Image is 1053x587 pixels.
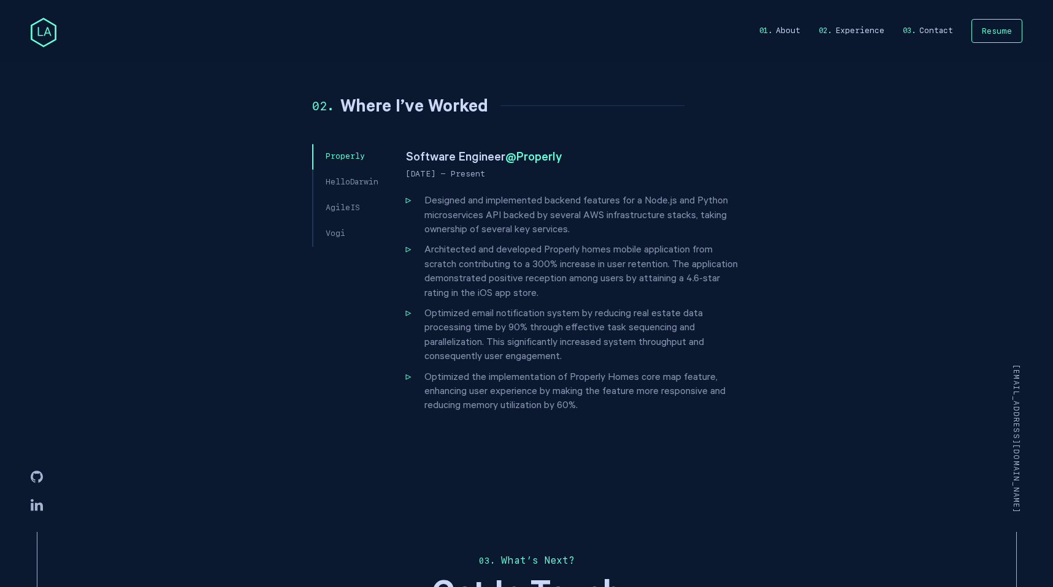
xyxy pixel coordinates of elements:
h2: What’s Next? [343,555,711,566]
span: Vogi [326,229,345,238]
span: @ [505,152,562,165]
a: Experience [813,20,890,42]
p: [DATE] - Present [406,169,738,180]
li: Designed and implemented backend features for a Node.js and Python microservices API backed by se... [406,195,738,238]
li: Optimized email notification system by reducing real estate data processing time by 90% through e... [406,308,738,365]
span: Properly [326,151,365,161]
a: About [753,20,806,42]
h2: Where I’ve Worked [312,98,741,119]
a: Resume [971,19,1022,43]
span: HelloDarwin [326,177,378,186]
a: Linkedin [25,491,49,520]
span: Software Engineer [406,152,505,165]
a: [EMAIL_ADDRESS][DOMAIN_NAME] [1005,358,1028,520]
div: Job tabs [312,144,391,426]
a: Properly [516,150,562,169]
li: Architected and developed Properly homes mobile application from scratch contributing to a 300% i... [406,244,738,301]
span: AgileIS [326,203,360,212]
a: GitHub [25,463,49,491]
a: Contact [897,20,959,42]
a: home [31,18,56,44]
li: Optimized the implementation of Properly Homes core map feature, enhancing user experience by mak... [406,371,738,414]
